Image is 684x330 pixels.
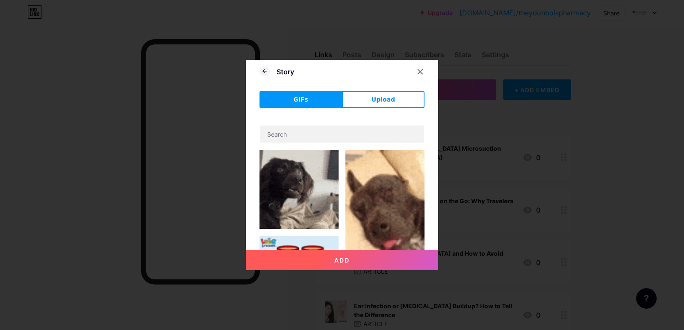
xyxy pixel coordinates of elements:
[345,150,425,291] img: Gihpy
[259,91,342,108] button: GIFs
[342,91,425,108] button: Upload
[246,250,438,270] button: Add
[277,67,294,77] div: Story
[259,150,339,229] img: Gihpy
[259,236,339,315] img: Gihpy
[334,257,350,264] span: Add
[293,95,308,104] span: GIFs
[371,95,395,104] span: Upload
[260,126,424,143] input: Search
